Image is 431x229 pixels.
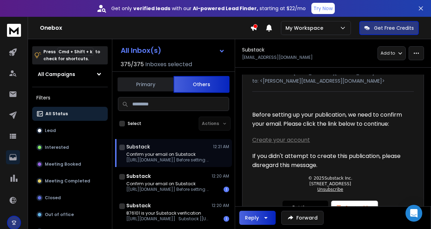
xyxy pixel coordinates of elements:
button: Interested [32,140,108,154]
p: [EMAIL_ADDRESS][DOMAIN_NAME] [242,55,313,60]
h3: Filters [32,93,108,103]
p: Confirm your email on Substack [126,181,210,187]
button: Try Now [311,3,335,14]
p: If you didn't attempt to create this publication, please disregard this message. [252,152,408,170]
span: Substack Inc. [324,176,352,181]
button: Forward [281,211,324,225]
a: Create your account [252,136,310,144]
p: to: <[PERSON_NAME][EMAIL_ADDRESS][DOMAIN_NAME]> [252,77,414,84]
p: Add to [381,50,395,56]
h1: Substack [242,46,264,53]
a: Unsubscribe [317,187,343,192]
p: Get Free Credits [374,25,414,32]
span: Cmd + Shift + k [57,48,93,56]
strong: verified leads [133,5,170,12]
p: 12:21 AM [213,144,229,150]
span: 375 / 375 [121,60,144,69]
h1: Substack [126,173,151,180]
button: Others [174,76,229,93]
div: Open Intercom Messenger [405,205,422,222]
button: Lead [32,124,108,138]
p: [[URL][DOMAIN_NAME]] Substack [[URL][DOMAIN_NAME]!,w_80,h_80,c_fill,f_auto,q_auto:good,fl_progres... [126,216,210,222]
button: Get Free Credits [359,21,419,35]
h3: Inboxes selected [145,60,192,69]
strong: AI-powered Lead Finder, [193,5,258,12]
p: Meeting Completed [45,178,90,184]
p: Out of office [45,212,74,217]
p: [[URL][DOMAIN_NAME]] Before setting up your publication, [126,157,210,163]
h1: All Inbox(s) [121,47,161,54]
div: 1 [224,187,229,192]
p: Press to check for shortcuts. [43,48,100,62]
p: Get only with our starting at $22/mo [111,5,306,12]
h1: Substack [126,143,150,150]
button: Meeting Completed [32,174,108,188]
button: All Campaigns [32,67,108,81]
p: © 2025 [STREET_ADDRESS] [252,175,408,192]
p: My Workspace [285,25,326,32]
p: Lead [45,128,56,133]
div: Reply [245,214,259,221]
p: All Status [45,111,68,117]
p: Confirm your email on Substack [126,152,210,157]
button: Reply [239,211,276,225]
p: Meeting Booked [45,161,81,167]
button: All Inbox(s) [115,43,231,57]
button: Out of office [32,208,108,222]
img: Get the app [282,201,328,215]
p: 12:20 AM [212,203,229,208]
p: Interested [45,145,69,150]
h1: Onebox [40,24,250,32]
img: Start writing [331,201,378,215]
p: 876101 is your Substack verification [126,210,210,216]
button: All Status [32,107,108,121]
h1: All Campaigns [38,71,75,78]
p: 12:20 AM [212,173,229,179]
button: Primary [118,77,174,92]
button: Closed [32,191,108,205]
p: [[URL][DOMAIN_NAME]] Before setting up your publication, [126,187,210,192]
button: Meeting Booked [32,157,108,171]
p: Before setting up your publication, we need to confirm your email. Please click the link below to... [252,110,408,129]
h1: Substack [126,202,151,209]
div: 1 [224,216,229,222]
p: Try Now [313,5,333,12]
p: Closed [45,195,61,201]
img: logo [7,24,21,37]
label: Select [128,121,141,126]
